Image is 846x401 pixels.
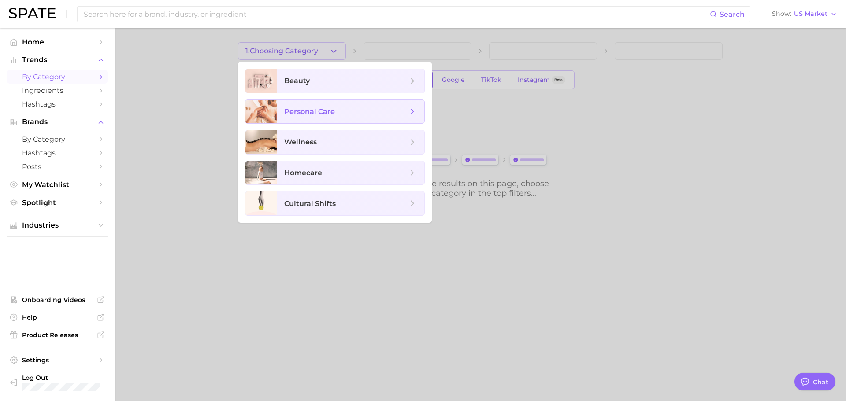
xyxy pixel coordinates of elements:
span: Hashtags [22,149,93,157]
span: cultural shifts [284,199,336,208]
span: by Category [22,135,93,143]
a: Hashtags [7,97,108,111]
span: Spotlight [22,199,93,207]
a: Hashtags [7,146,108,160]
span: Log Out [22,374,100,382]
a: by Category [7,132,108,146]
input: Search here for a brand, industry, or ingredient [83,7,710,22]
span: Show [772,11,791,16]
span: Brands [22,118,93,126]
a: Posts [7,160,108,173]
a: My Watchlist [7,178,108,191]
ul: 1.Choosing Category [238,62,432,223]
a: Product Releases [7,328,108,342]
a: by Category [7,70,108,84]
span: My Watchlist [22,180,93,189]
span: Onboarding Videos [22,296,93,304]
a: Spotlight [7,196,108,210]
span: Posts [22,162,93,171]
a: Onboarding Videos [7,293,108,306]
span: Hashtags [22,100,93,108]
button: ShowUS Market [770,8,839,20]
span: beauty [284,77,310,85]
a: Home [7,35,108,49]
button: Trends [7,53,108,66]
span: Trends [22,56,93,64]
span: Home [22,38,93,46]
span: Ingredients [22,86,93,95]
button: Industries [7,219,108,232]
span: by Category [22,73,93,81]
span: personal care [284,107,335,116]
span: Settings [22,356,93,364]
a: Log out. Currently logged in with e-mail hicks.ll@pg.com. [7,371,108,394]
span: homecare [284,169,322,177]
span: Industries [22,221,93,229]
a: Settings [7,353,108,367]
span: Search [720,10,745,18]
a: Help [7,311,108,324]
span: wellness [284,138,317,146]
img: SPATE [9,8,56,18]
span: US Market [794,11,827,16]
button: Brands [7,115,108,129]
span: Product Releases [22,331,93,339]
a: Ingredients [7,84,108,97]
span: Help [22,313,93,321]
